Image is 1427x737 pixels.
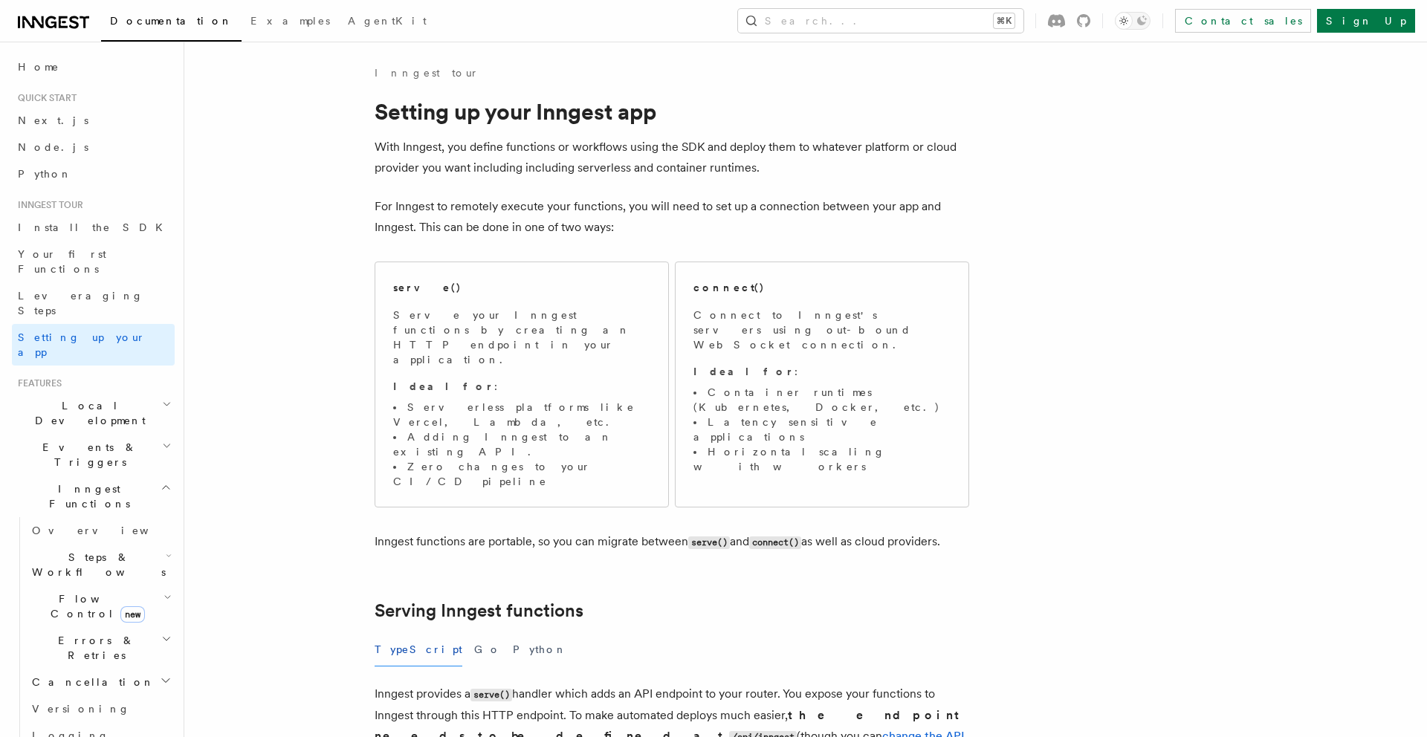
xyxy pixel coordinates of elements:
h2: connect() [693,280,765,295]
span: Documentation [110,15,233,27]
li: Latency sensitive applications [693,415,951,444]
code: connect() [749,536,801,549]
a: Examples [242,4,339,40]
strong: Ideal for [393,380,494,392]
button: Cancellation [26,669,175,695]
a: Serving Inngest functions [375,600,583,621]
a: Install the SDK [12,214,175,241]
span: Leveraging Steps [18,290,143,316]
button: Search...⌘K [738,9,1023,33]
span: Inngest Functions [12,481,161,511]
span: Python [18,168,72,180]
button: TypeScript [375,633,462,666]
a: serve()Serve your Inngest functions by creating an HTTP endpoint in your application.Ideal for:Se... [375,262,669,507]
button: Inngest Functions [12,475,175,517]
a: Overview [26,517,175,544]
a: Home [12,53,175,80]
a: Inngest tour [375,65,479,80]
span: Examples [250,15,330,27]
li: Serverless platforms like Vercel, Lambda, etc. [393,400,650,429]
span: Cancellation [26,675,155,689]
span: Your first Functions [18,248,106,275]
p: With Inngest, you define functions or workflows using the SDK and deploy them to whatever platfor... [375,137,969,178]
h1: Setting up your Inngest app [375,98,969,125]
span: Setting up your app [18,331,146,358]
kbd: ⌘K [994,13,1015,28]
button: Events & Triggers [12,434,175,475]
a: AgentKit [339,4,436,40]
span: AgentKit [348,15,427,27]
span: Local Development [12,398,162,428]
li: Horizontal scaling with workers [693,444,951,474]
span: Features [12,377,62,389]
button: Flow Controlnew [26,585,175,627]
span: Versioning [32,703,130,715]
button: Python [513,633,567,666]
a: Contact sales [1175,9,1311,33]
a: Versioning [26,695,175,722]
p: Inngest functions are portable, so you can migrate between and as well as cloud providers. [375,531,969,553]
p: Connect to Inngest's servers using out-bound WebSocket connection. [693,308,951,352]
span: Flow Control [26,591,164,621]
strong: Ideal for [693,366,795,377]
a: Node.js [12,134,175,160]
a: Next.js [12,107,175,134]
code: serve() [688,536,730,549]
li: Adding Inngest to an existing API. [393,429,650,459]
a: Sign Up [1317,9,1415,33]
span: Inngest tour [12,199,83,211]
span: new [120,606,145,623]
a: Your first Functions [12,241,175,282]
span: Node.js [18,141,88,153]
code: serve() [470,689,512,701]
p: : [693,364,951,379]
span: Overview [32,525,185,536]
span: Next.js [18,114,88,126]
h2: serve() [393,280,462,295]
li: Zero changes to your CI/CD pipeline [393,459,650,489]
button: Go [474,633,501,666]
button: Errors & Retries [26,627,175,669]
a: Leveraging Steps [12,282,175,324]
button: Steps & Workflows [26,544,175,585]
a: connect()Connect to Inngest's servers using out-bound WebSocket connection.Ideal for:Container ru... [675,262,969,507]
p: For Inngest to remotely execute your functions, you will need to set up a connection between your... [375,196,969,238]
span: Steps & Workflows [26,550,166,579]
span: Events & Triggers [12,440,162,470]
button: Toggle dark mode [1115,12,1151,30]
span: Errors & Retries [26,633,161,663]
p: Serve your Inngest functions by creating an HTTP endpoint in your application. [393,308,650,367]
li: Container runtimes (Kubernetes, Docker, etc.) [693,385,951,415]
button: Local Development [12,392,175,434]
span: Install the SDK [18,221,172,233]
p: : [393,379,650,394]
span: Quick start [12,92,77,104]
a: Python [12,160,175,187]
a: Setting up your app [12,324,175,366]
span: Home [18,59,59,74]
a: Documentation [101,4,242,42]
